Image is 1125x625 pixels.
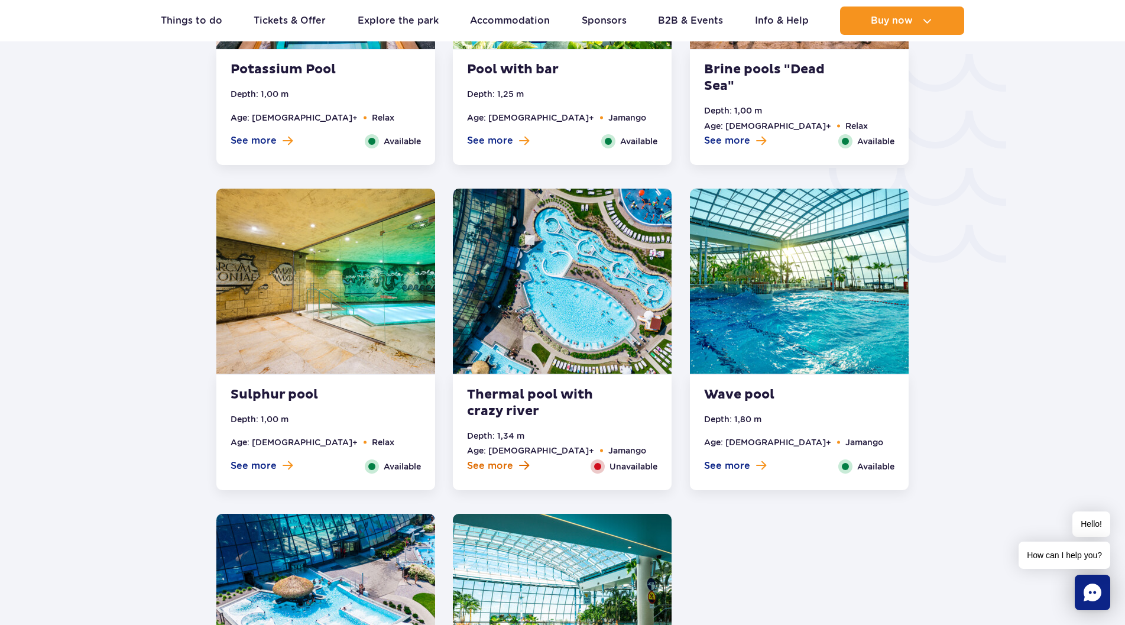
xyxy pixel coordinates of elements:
[690,189,909,374] img: Wave Pool
[704,119,831,132] li: Age: [DEMOGRAPHIC_DATA]+
[372,436,394,449] li: Relax
[231,387,374,403] strong: Sulphur pool
[372,111,394,124] li: Relax
[231,61,374,78] strong: Potassium Pool
[608,444,646,457] li: Jamango
[231,459,293,472] button: See more
[1072,511,1110,537] span: Hello!
[704,134,750,147] span: See more
[384,135,421,148] span: Available
[704,104,762,117] li: Depth: 1,00 m
[608,111,646,124] li: Jamango
[231,413,288,426] li: Depth: 1,00 m
[470,7,550,35] a: Accommodation
[845,436,883,449] li: Jamango
[467,444,594,457] li: Age: [DEMOGRAPHIC_DATA]+
[358,7,439,35] a: Explore the park
[857,460,894,473] span: Available
[467,111,594,124] li: Age: [DEMOGRAPHIC_DATA]+
[216,189,435,374] img: Sulphur pool
[231,88,288,101] li: Depth: 1,00 m
[620,135,657,148] span: Available
[1019,542,1110,569] span: How can I help you?
[755,7,809,35] a: Info & Help
[704,436,831,449] li: Age: [DEMOGRAPHIC_DATA]+
[1075,575,1110,610] div: Chat
[161,7,222,35] a: Things to do
[231,436,358,449] li: Age: [DEMOGRAPHIC_DATA]+
[231,134,293,147] button: See more
[467,88,524,101] li: Depth: 1,25 m
[582,7,627,35] a: Sponsors
[704,459,766,472] button: See more
[845,119,868,132] li: Relax
[231,111,358,124] li: Age: [DEMOGRAPHIC_DATA]+
[871,15,913,26] span: Buy now
[231,134,277,147] span: See more
[467,134,513,147] span: See more
[384,460,421,473] span: Available
[467,134,529,147] button: See more
[467,387,610,420] strong: Thermal pool with crazy river
[467,459,513,472] span: See more
[467,429,524,442] li: Depth: 1,34 m
[704,387,847,403] strong: Wave pool
[609,460,657,473] span: Unavailable
[254,7,326,35] a: Tickets & Offer
[467,61,610,78] strong: Pool with bar
[704,413,761,426] li: Depth: 1,80 m
[467,459,529,472] button: See more
[231,459,277,472] span: See more
[857,135,894,148] span: Available
[704,134,766,147] button: See more
[453,189,672,374] img: Thermal pool with crazy river
[658,7,723,35] a: B2B & Events
[704,61,847,95] strong: Brine pools "Dead Sea"
[840,7,964,35] button: Buy now
[704,459,750,472] span: See more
